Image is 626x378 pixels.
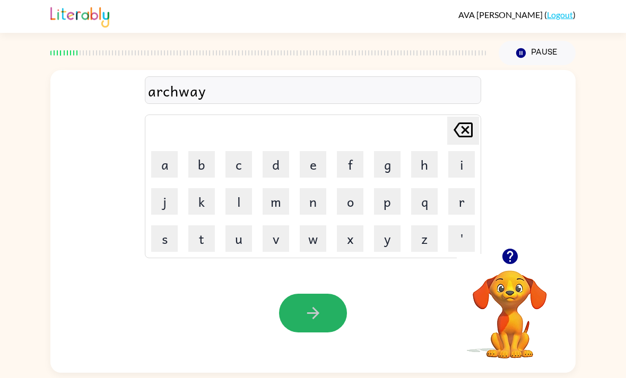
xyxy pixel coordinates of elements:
[547,10,573,20] a: Logout
[374,151,401,178] button: g
[300,151,326,178] button: e
[337,151,363,178] button: f
[188,151,215,178] button: b
[411,151,438,178] button: h
[225,151,252,178] button: c
[411,225,438,252] button: z
[263,188,289,215] button: m
[148,80,478,102] div: archway
[458,10,544,20] span: AVA [PERSON_NAME]
[225,225,252,252] button: u
[151,225,178,252] button: s
[188,188,215,215] button: k
[499,41,576,65] button: Pause
[448,188,475,215] button: r
[458,10,576,20] div: ( )
[263,225,289,252] button: v
[300,225,326,252] button: w
[374,225,401,252] button: y
[337,188,363,215] button: o
[151,188,178,215] button: j
[457,254,563,360] video: Your browser must support playing .mp4 files to use Literably. Please try using another browser.
[337,225,363,252] button: x
[448,151,475,178] button: i
[263,151,289,178] button: d
[374,188,401,215] button: p
[448,225,475,252] button: '
[188,225,215,252] button: t
[50,4,109,28] img: Literably
[411,188,438,215] button: q
[151,151,178,178] button: a
[300,188,326,215] button: n
[225,188,252,215] button: l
